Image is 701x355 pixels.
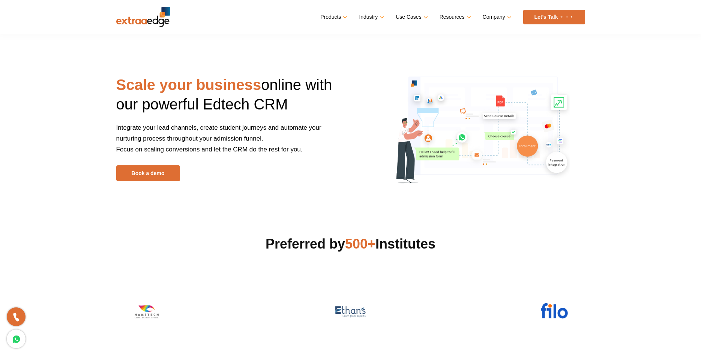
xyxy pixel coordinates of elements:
span: 500+ [345,236,375,252]
a: Book a demo [116,165,180,181]
a: Let’s Talk [523,10,585,24]
a: Products [320,12,346,22]
strong: Scale your business [116,76,261,93]
a: Industry [359,12,383,22]
img: scale-your-business-online-with-edtech-crm [385,63,581,193]
a: Company [483,12,510,22]
h1: online with our powerful Edtech CRM [116,75,345,122]
p: Integrate your lead channels, create student journeys and automate your nurturing process through... [116,122,345,165]
a: Use Cases [396,12,426,22]
a: Resources [440,12,470,22]
h2: Preferred by Institutes [116,235,585,253]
